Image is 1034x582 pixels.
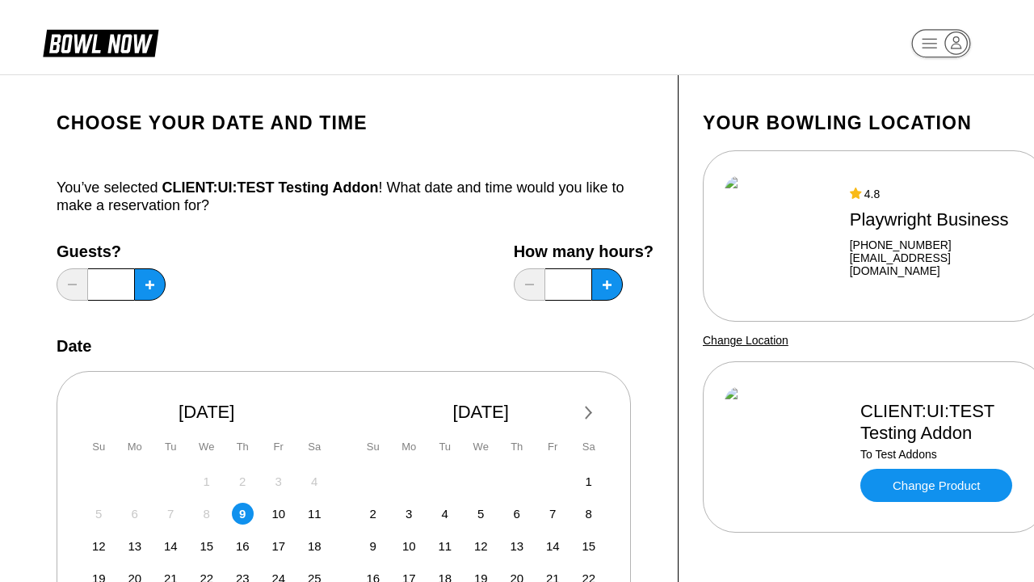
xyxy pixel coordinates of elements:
div: Choose Tuesday, November 4th, 2025 [434,503,456,525]
div: Choose Saturday, October 18th, 2025 [304,535,326,557]
div: Choose Saturday, November 15th, 2025 [578,535,599,557]
div: Not available Thursday, October 2nd, 2025 [232,470,254,492]
div: Su [362,436,384,458]
div: Choose Saturday, November 1st, 2025 [578,470,599,492]
span: CLIENT:UI:TEST Testing Addon [162,179,378,196]
div: Mo [398,436,420,458]
div: Choose Monday, November 3rd, 2025 [398,503,420,525]
div: Choose Friday, November 14th, 2025 [542,535,564,557]
div: Choose Sunday, November 9th, 2025 [362,535,384,557]
div: Not available Tuesday, October 7th, 2025 [160,503,182,525]
div: Su [88,436,110,458]
div: Th [232,436,254,458]
div: Not available Wednesday, October 1st, 2025 [195,470,217,492]
label: Date [57,337,91,355]
div: 4.8 [850,188,1024,200]
div: Choose Friday, October 17th, 2025 [267,535,289,557]
div: You’ve selected ! What date and time would you like to make a reservation for? [57,179,654,214]
div: Fr [267,436,289,458]
div: Choose Tuesday, November 11th, 2025 [434,535,456,557]
div: [PHONE_NUMBER] [850,238,1024,251]
div: Playwright Business [850,209,1024,230]
div: To Test Addons [860,448,1024,461]
div: Choose Saturday, November 8th, 2025 [578,503,599,525]
div: Choose Thursday, October 9th, 2025 [232,503,254,525]
img: CLIENT:UI:TEST Testing Addon [725,386,846,508]
a: [EMAIL_ADDRESS][DOMAIN_NAME] [850,251,1024,277]
div: Not available Monday, October 6th, 2025 [124,503,145,525]
div: Not available Saturday, October 4th, 2025 [304,470,326,492]
div: Th [506,436,528,458]
div: Choose Thursday, November 13th, 2025 [506,535,528,557]
div: Sa [578,436,599,458]
div: Not available Friday, October 3rd, 2025 [267,470,289,492]
div: [DATE] [356,401,607,423]
div: Tu [434,436,456,458]
a: Change Product [860,469,1012,502]
div: [DATE] [82,401,332,423]
div: Choose Saturday, October 11th, 2025 [304,503,326,525]
div: Tu [160,436,182,458]
label: How many hours? [514,242,654,260]
div: Not available Sunday, October 5th, 2025 [88,503,110,525]
h1: Choose your Date and time [57,112,654,134]
div: Choose Thursday, October 16th, 2025 [232,535,254,557]
label: Guests? [57,242,166,260]
div: Choose Thursday, November 6th, 2025 [506,503,528,525]
div: Fr [542,436,564,458]
img: Playwright Business [725,175,835,297]
div: Choose Monday, November 10th, 2025 [398,535,420,557]
div: We [195,436,217,458]
div: Choose Sunday, October 12th, 2025 [88,535,110,557]
a: Change Location [703,334,788,347]
div: Choose Wednesday, November 5th, 2025 [470,503,492,525]
div: Not available Wednesday, October 8th, 2025 [195,503,217,525]
div: Choose Friday, October 10th, 2025 [267,503,289,525]
div: Choose Monday, October 13th, 2025 [124,535,145,557]
div: Choose Sunday, November 2nd, 2025 [362,503,384,525]
button: Next Month [576,400,602,426]
div: Sa [304,436,326,458]
div: CLIENT:UI:TEST Testing Addon [860,400,1024,444]
div: Choose Friday, November 7th, 2025 [542,503,564,525]
div: We [470,436,492,458]
div: Choose Wednesday, October 15th, 2025 [195,535,217,557]
div: Choose Tuesday, October 14th, 2025 [160,535,182,557]
div: Choose Wednesday, November 12th, 2025 [470,535,492,557]
div: Mo [124,436,145,458]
